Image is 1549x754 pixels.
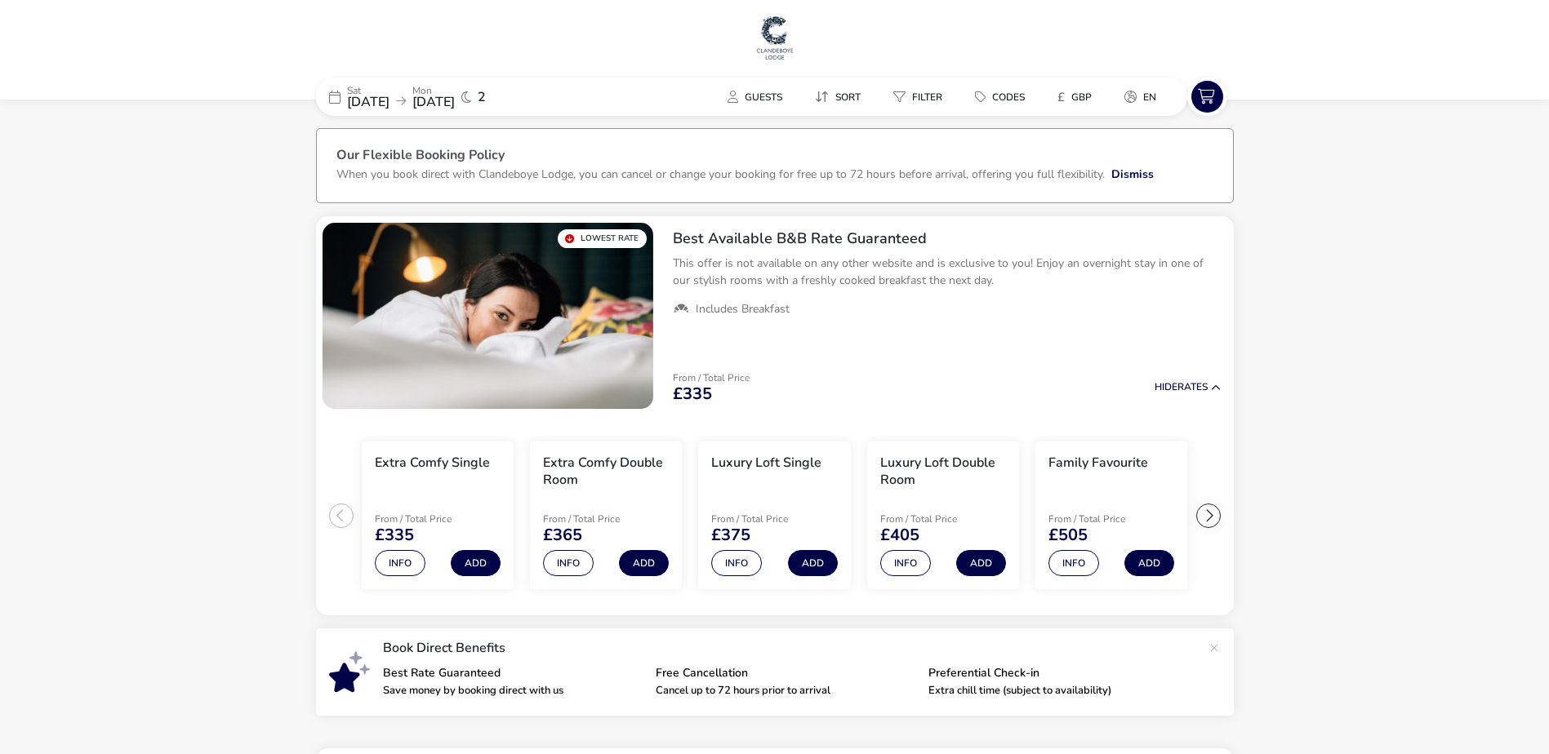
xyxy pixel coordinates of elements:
[375,455,490,472] h3: Extra Comfy Single
[673,386,712,402] span: £335
[880,85,962,109] naf-pibe-menu-bar-item: Filter
[1195,435,1364,597] swiper-slide: 6 / 8
[711,550,762,576] button: Info
[1071,91,1092,104] span: GBP
[619,550,669,576] button: Add
[1111,85,1169,109] button: en
[745,91,782,104] span: Guests
[880,527,919,543] span: £405
[375,514,491,524] p: From / Total Price
[711,455,821,472] h3: Luxury Loft Single
[962,85,1044,109] naf-pibe-menu-bar-item: Codes
[992,91,1025,104] span: Codes
[880,514,996,524] p: From / Total Price
[673,255,1221,289] p: This offer is not available on any other website and is exclusive to you! Enjoy an overnight stay...
[543,527,582,543] span: £365
[543,550,594,576] button: Info
[336,166,1105,182] p: When you book direct with Clandeboye Lodge, you can cancel or change your booking for free up to ...
[1111,85,1176,109] naf-pibe-menu-bar-item: en
[451,550,501,576] button: Add
[383,685,643,696] p: Save money by booking direct with us
[323,223,653,409] swiper-slide: 1 / 1
[656,685,915,696] p: Cancel up to 72 hours prior to arrival
[835,91,861,104] span: Sort
[673,229,1221,248] h2: Best Available B&B Rate Guaranteed
[1027,435,1195,597] swiper-slide: 5 / 8
[714,85,802,109] naf-pibe-menu-bar-item: Guests
[754,13,795,62] img: Main Website
[1111,166,1154,183] button: Dismiss
[1155,380,1177,393] span: Hide
[1048,455,1148,472] h3: Family Favourite
[336,149,1213,166] h3: Our Flexible Booking Policy
[316,78,561,116] div: Sat[DATE]Mon[DATE]2
[412,93,455,111] span: [DATE]
[928,685,1188,696] p: Extra chill time (subject to availability)
[673,373,750,383] p: From / Total Price
[1143,91,1156,104] span: en
[1124,550,1174,576] button: Add
[558,229,647,248] div: Lowest Rate
[1048,550,1099,576] button: Info
[711,527,750,543] span: £375
[1048,527,1088,543] span: £505
[880,85,955,109] button: Filter
[1057,89,1065,105] i: £
[711,514,827,524] p: From / Total Price
[788,550,838,576] button: Add
[478,91,486,104] span: 2
[383,668,643,679] p: Best Rate Guaranteed
[383,641,1201,654] p: Book Direct Benefits
[1044,85,1111,109] naf-pibe-menu-bar-item: £GBP
[543,514,659,524] p: From / Total Price
[1048,514,1164,524] p: From / Total Price
[412,86,455,95] p: Mon
[714,85,795,109] button: Guests
[956,550,1006,576] button: Add
[802,85,880,109] naf-pibe-menu-bar-item: Sort
[859,435,1027,597] swiper-slide: 4 / 8
[543,455,669,489] h3: Extra Comfy Double Room
[375,550,425,576] button: Info
[660,216,1234,330] div: Best Available B&B Rate GuaranteedThis offer is not available on any other website and is exclusi...
[880,455,1006,489] h3: Luxury Loft Double Room
[696,302,790,317] span: Includes Breakfast
[928,668,1188,679] p: Preferential Check-in
[375,527,414,543] span: £335
[690,435,858,597] swiper-slide: 3 / 8
[347,86,389,95] p: Sat
[880,550,931,576] button: Info
[1155,382,1221,393] button: HideRates
[656,668,915,679] p: Free Cancellation
[912,91,942,104] span: Filter
[962,85,1038,109] button: Codes
[1044,85,1105,109] button: £GBP
[522,435,690,597] swiper-slide: 2 / 8
[347,93,389,111] span: [DATE]
[354,435,522,597] swiper-slide: 1 / 8
[802,85,874,109] button: Sort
